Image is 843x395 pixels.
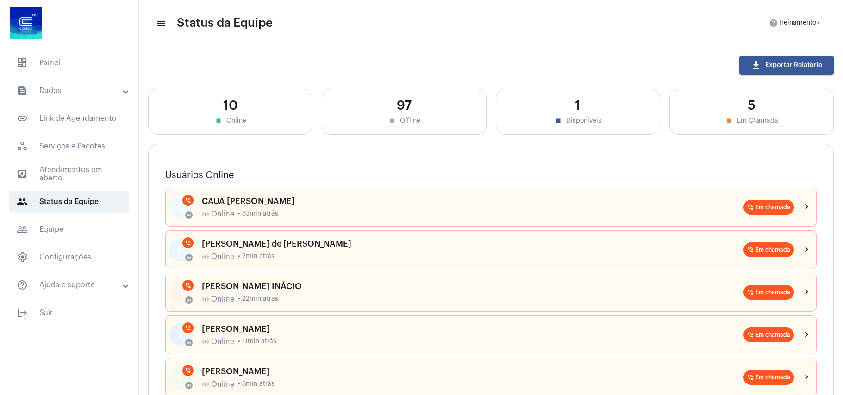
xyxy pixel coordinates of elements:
mat-icon: phone_in_talk [185,197,191,204]
mat-icon: phone_in_talk [747,289,754,296]
div: 10 [158,99,303,113]
mat-icon: online_prediction [187,255,191,260]
mat-icon: chevron_right [801,287,812,298]
mat-panel-title: Dados [17,85,124,96]
mat-icon: online_prediction [202,296,209,303]
span: • 3min atrás [238,381,275,388]
div: [PERSON_NAME] de [PERSON_NAME] [202,239,743,248]
div: V [169,366,193,389]
mat-icon: chevron_right [801,244,812,255]
mat-icon: online_prediction [187,340,191,345]
span: Treinamento [778,20,816,26]
div: Disponíveis [506,117,650,125]
div: J [169,281,193,304]
mat-icon: phone_in_talk [747,374,754,381]
span: sidenav icon [17,141,28,152]
div: Online [158,117,303,125]
span: • 2min atrás [238,253,275,260]
mat-panel-title: Ajuda e suporte [17,279,124,290]
span: • 22min atrás [238,296,278,302]
mat-icon: phone_in_talk [185,325,191,331]
span: Status da Equipe [9,191,129,213]
div: 1 [506,99,650,113]
mat-icon: online_prediction [202,338,209,346]
mat-icon: stop [214,117,223,125]
mat-icon: phone_in_talk [747,247,754,253]
span: Painel [9,52,129,74]
mat-icon: stop [554,117,562,125]
div: [PERSON_NAME] [202,367,743,376]
div: 5 [679,99,824,113]
span: Configurações [9,246,129,268]
mat-icon: online_prediction [202,253,209,260]
mat-icon: sidenav icon [17,168,28,179]
mat-icon: sidenav icon [17,196,28,207]
mat-icon: chevron_right [801,329,812,340]
mat-chip: Em chamada [743,200,794,215]
h3: Usuários Online [165,170,817,180]
mat-icon: phone_in_talk [747,332,754,338]
mat-icon: help [769,19,778,28]
mat-chip: Em chamada [743,327,794,342]
mat-icon: sidenav icon [156,18,165,29]
span: Online [211,253,234,261]
div: Em Chamada [679,117,824,125]
mat-chip: Em chamada [743,285,794,300]
div: G [169,238,193,261]
mat-chip: Em chamada [743,242,794,257]
mat-icon: download [750,60,762,71]
div: 97 [331,99,476,113]
mat-icon: online_prediction [187,213,191,217]
mat-chip: Em chamada [743,370,794,385]
span: • 11min atrás [238,338,276,345]
mat-icon: stop [388,117,396,125]
mat-icon: sidenav icon [17,85,28,96]
span: Serviços e Pacotes [9,135,129,157]
mat-icon: arrow_drop_down [814,19,823,27]
div: L [169,323,193,346]
span: Sair [9,302,129,324]
mat-icon: sidenav icon [17,113,28,124]
div: Offline [331,117,476,125]
mat-icon: chevron_right [801,372,812,383]
button: Treinamento [763,14,828,32]
span: • 53min atrás [238,210,278,217]
mat-icon: online_prediction [187,298,191,302]
mat-icon: sidenav icon [17,307,28,318]
mat-icon: sidenav icon [17,224,28,235]
span: Atendimentos em aberto [9,163,129,185]
mat-icon: phone_in_talk [747,204,754,210]
span: Equipe [9,218,129,241]
span: Online [211,210,234,218]
span: Status da Equipe [177,16,273,31]
span: sidenav icon [17,57,28,68]
div: [PERSON_NAME] [202,324,743,333]
mat-icon: online_prediction [202,210,209,218]
mat-expansion-panel-header: sidenav iconDados [6,80,138,102]
button: Exportar Relatório [739,56,834,75]
mat-expansion-panel-header: sidenav iconAjuda e suporte [6,274,138,296]
mat-icon: chevron_right [801,202,812,213]
span: Online [211,380,234,389]
span: Online [211,338,234,346]
img: d4669ae0-8c07-2337-4f67-34b0df7f5ae4.jpeg [7,5,44,42]
mat-icon: online_prediction [202,381,209,388]
mat-icon: online_prediction [187,383,191,388]
mat-icon: phone_in_talk [185,240,191,246]
span: Link de Agendamento [9,107,129,130]
mat-icon: phone_in_talk [185,367,191,374]
div: CAUÃ [PERSON_NAME] [202,197,743,206]
mat-icon: stop [725,117,733,125]
mat-icon: phone_in_talk [185,282,191,289]
mat-icon: sidenav icon [17,279,28,290]
span: Online [211,295,234,303]
span: sidenav icon [17,252,28,263]
div: [PERSON_NAME] INÁCIO [202,282,743,291]
div: C [169,196,193,219]
span: Exportar Relatório [750,62,823,68]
